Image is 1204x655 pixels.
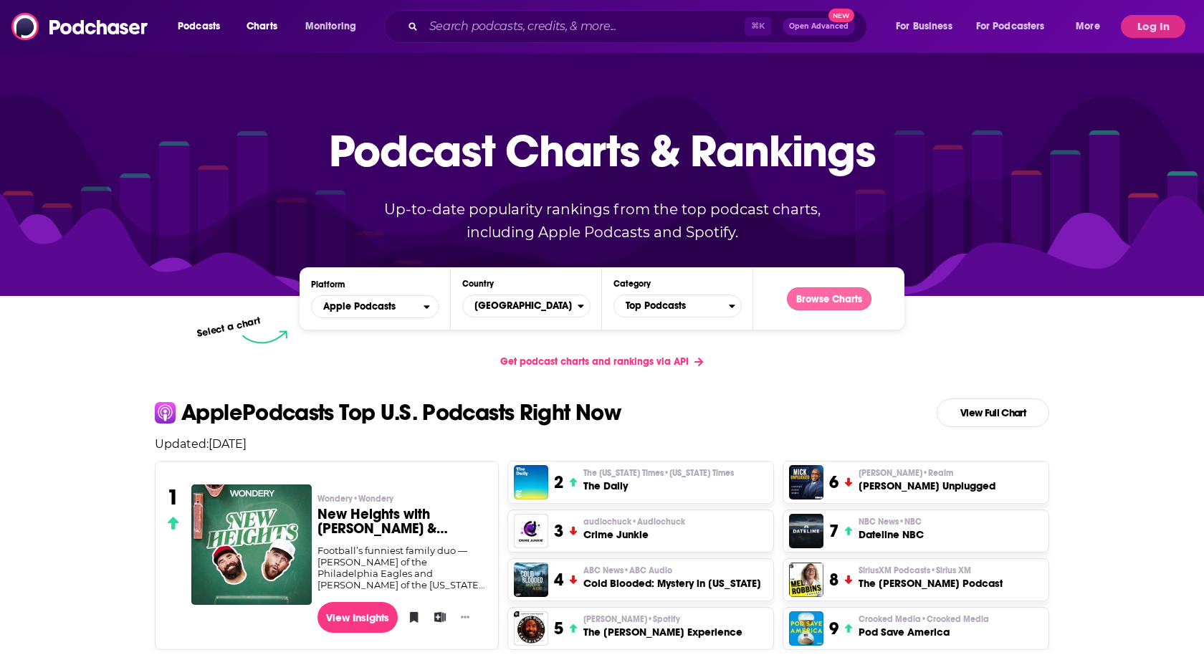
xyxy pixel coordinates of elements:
p: Select a chart [196,315,262,340]
a: Charts [237,15,286,38]
a: View Full Chart [937,398,1049,427]
h3: 1 [167,484,179,510]
p: The New York Times • New York Times [583,467,734,479]
span: audiochuck [583,516,685,527]
button: Browse Charts [787,287,871,310]
a: View Insights [317,602,398,633]
button: Show More Button [455,610,475,624]
span: Apple Podcasts [323,302,396,312]
span: Top Podcasts [614,294,729,318]
h3: 9 [829,618,838,639]
a: New Heights with Jason & Travis Kelce [191,484,312,604]
img: Podchaser - Follow, Share and Rate Podcasts [11,13,149,40]
h3: The Daily [583,479,734,493]
span: • Spotify [647,614,680,624]
a: [PERSON_NAME]•SpotifyThe [PERSON_NAME] Experience [583,613,742,639]
img: Dateline NBC [789,514,823,548]
a: [PERSON_NAME]•Realm[PERSON_NAME] Unplugged [859,467,995,493]
span: • Crooked Media [921,614,989,624]
a: The Daily [514,465,548,499]
button: open menu [967,15,1066,38]
img: New Heights with Jason & Travis Kelce [191,484,312,605]
span: Podcasts [178,16,220,37]
img: The Joe Rogan Experience [514,611,548,646]
img: Mick Unplugged [789,465,823,499]
button: open menu [1066,15,1118,38]
img: apple Icon [155,402,176,423]
p: NBC News • NBC [859,516,924,527]
span: • NBC [899,517,922,527]
h3: 4 [554,569,563,591]
img: Crime Junkie [514,514,548,548]
input: Search podcasts, credits, & more... [424,15,745,38]
button: Add to List [429,606,444,628]
span: New [828,9,854,22]
h3: [PERSON_NAME] Unplugged [859,479,995,493]
img: Pod Save America [789,611,823,646]
p: Crooked Media • Crooked Media [859,613,989,625]
span: • ABC Audio [623,565,672,575]
button: Categories [613,295,742,317]
a: ABC News•ABC AudioCold Blooded: Mystery in [US_STATE] [583,565,761,591]
h3: The [PERSON_NAME] Podcast [859,576,1003,591]
a: Crooked Media•Crooked MediaPod Save America [859,613,989,639]
h3: 5 [554,618,563,639]
span: SiriusXM Podcasts [859,565,971,576]
a: The [US_STATE] Times•[US_STATE] TimesThe Daily [583,467,734,493]
span: • Realm [922,468,953,478]
p: ABC News • ABC Audio [583,565,761,576]
h3: Crime Junkie [583,527,685,542]
span: • Audiochuck [631,517,685,527]
div: Search podcasts, credits, & more... [398,10,881,43]
h3: 3 [554,520,563,542]
span: [PERSON_NAME] [859,467,953,479]
h3: 6 [829,472,838,493]
p: Wondery • Wondery [317,493,487,505]
span: Get podcast charts and rankings via API [500,355,689,368]
span: Charts [247,16,277,37]
span: • Wondery [353,494,393,504]
h3: New Heights with [PERSON_NAME] & [PERSON_NAME] [317,507,487,536]
span: For Business [896,16,952,37]
button: open menu [311,295,439,318]
img: select arrow [242,330,287,344]
span: [PERSON_NAME] [583,613,680,625]
span: The [US_STATE] Times [583,467,734,479]
a: Get podcast charts and rankings via API [489,344,715,379]
h3: 8 [829,569,838,591]
img: The Mel Robbins Podcast [789,563,823,597]
div: Football’s funniest family duo — [PERSON_NAME] of the Philadelphia Eagles and [PERSON_NAME] of th... [317,545,487,591]
button: open menu [168,15,239,38]
span: [GEOGRAPHIC_DATA] [463,294,578,318]
h3: Cold Blooded: Mystery in [US_STATE] [583,576,761,591]
button: Bookmark Podcast [403,606,418,628]
span: • [US_STATE] Times [664,468,734,478]
button: Countries [462,295,591,317]
img: Cold Blooded: Mystery in Alaska [514,563,548,597]
button: Log In [1121,15,1185,38]
a: NBC News•NBCDateline NBC [859,516,924,542]
p: Apple Podcasts Top U.S. Podcasts Right Now [181,401,621,424]
span: Open Advanced [789,23,849,30]
p: Joe Rogan • Spotify [583,613,742,625]
h3: Pod Save America [859,625,989,639]
span: Wondery [317,493,393,505]
p: SiriusXM Podcasts • Sirius XM [859,565,1003,576]
span: NBC News [859,516,922,527]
